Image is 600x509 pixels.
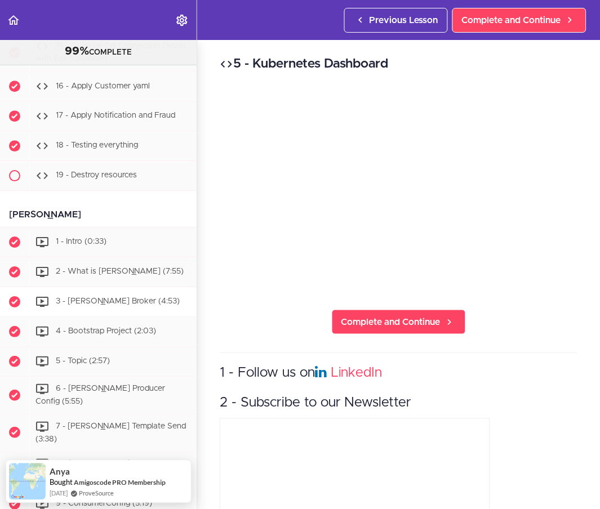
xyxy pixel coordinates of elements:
[220,55,577,74] h2: 5 - Kubernetes Dashboard
[332,310,466,334] a: Complete and Continue
[370,14,438,27] span: Previous Lesson
[35,385,165,405] span: 6 - [PERSON_NAME] Producer Config (5:55)
[175,14,189,27] svg: Settings Menu
[35,422,186,443] span: 7 - [PERSON_NAME] Template Send (3:38)
[462,14,561,27] span: Complete and Continue
[220,364,577,383] h3: 1 - Follow us on
[56,171,137,179] span: 19 - Destroy resources
[50,478,73,487] span: Bought
[56,238,106,245] span: 1 - Intro (0:33)
[50,467,70,477] span: Anya
[9,463,46,500] img: provesource social proof notification image
[341,315,441,329] span: Complete and Continue
[56,111,175,119] span: 17 - Apply Notification and Fraud
[56,267,184,275] span: 2 - What is [PERSON_NAME] (7:55)
[56,327,156,335] span: 4 - Bootstrap Project (2:03)
[220,394,577,413] h3: 2 - Subscribe to our Newsletter
[56,357,110,365] span: 5 - Topic (2:57)
[50,489,68,498] span: [DATE]
[7,14,20,27] svg: Back to course curriculum
[65,46,89,57] span: 99%
[344,8,448,33] a: Previous Lesson
[56,499,152,507] span: 9 - ConsumerConfig (5:19)
[56,297,180,305] span: 3 - [PERSON_NAME] Broker (4:53)
[331,367,383,380] a: LinkedIn
[452,8,586,33] a: Complete and Continue
[74,478,166,488] a: Amigoscode PRO Membership
[79,489,114,498] a: ProveSource
[56,141,138,149] span: 18 - Testing everything
[14,44,183,59] div: COMPLETE
[56,82,150,90] span: 16 - Apply Customer yaml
